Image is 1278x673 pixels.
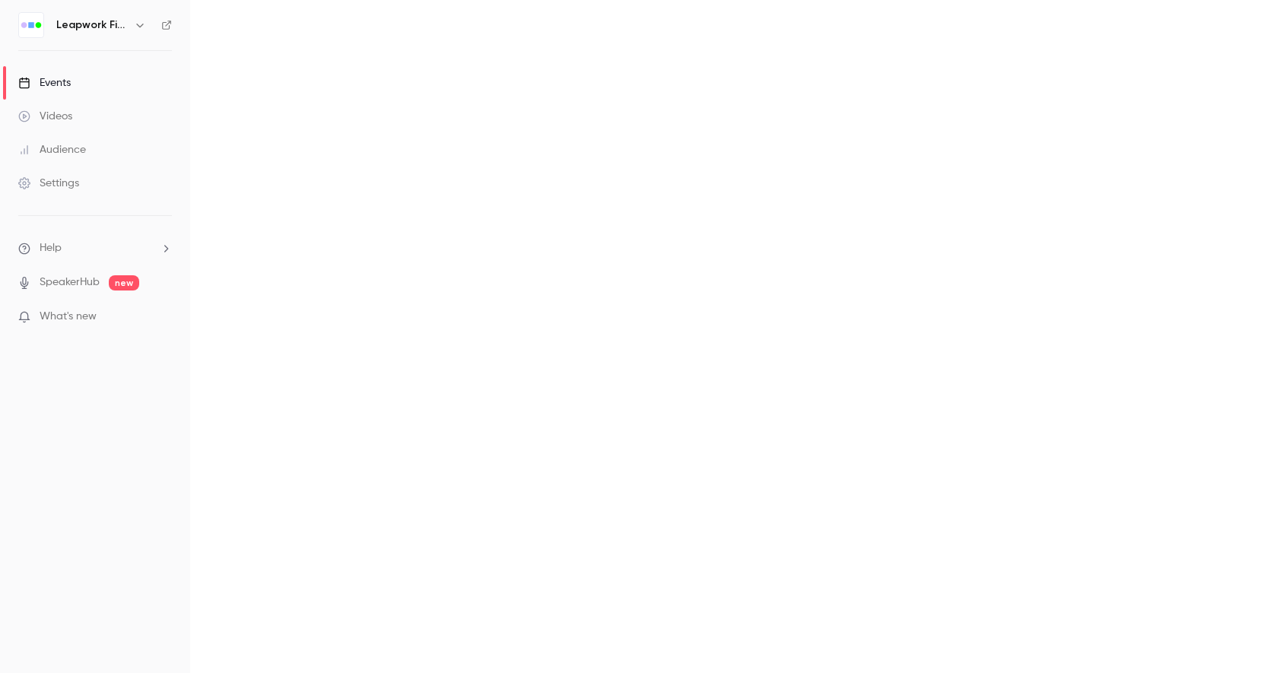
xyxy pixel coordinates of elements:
[109,275,139,290] span: new
[40,309,97,325] span: What's new
[18,75,71,90] div: Events
[18,109,72,124] div: Videos
[40,240,62,256] span: Help
[18,240,172,256] li: help-dropdown-opener
[18,142,86,157] div: Audience
[18,176,79,191] div: Settings
[40,275,100,290] a: SpeakerHub
[56,17,128,33] h6: Leapwork Field
[19,13,43,37] img: Leapwork Field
